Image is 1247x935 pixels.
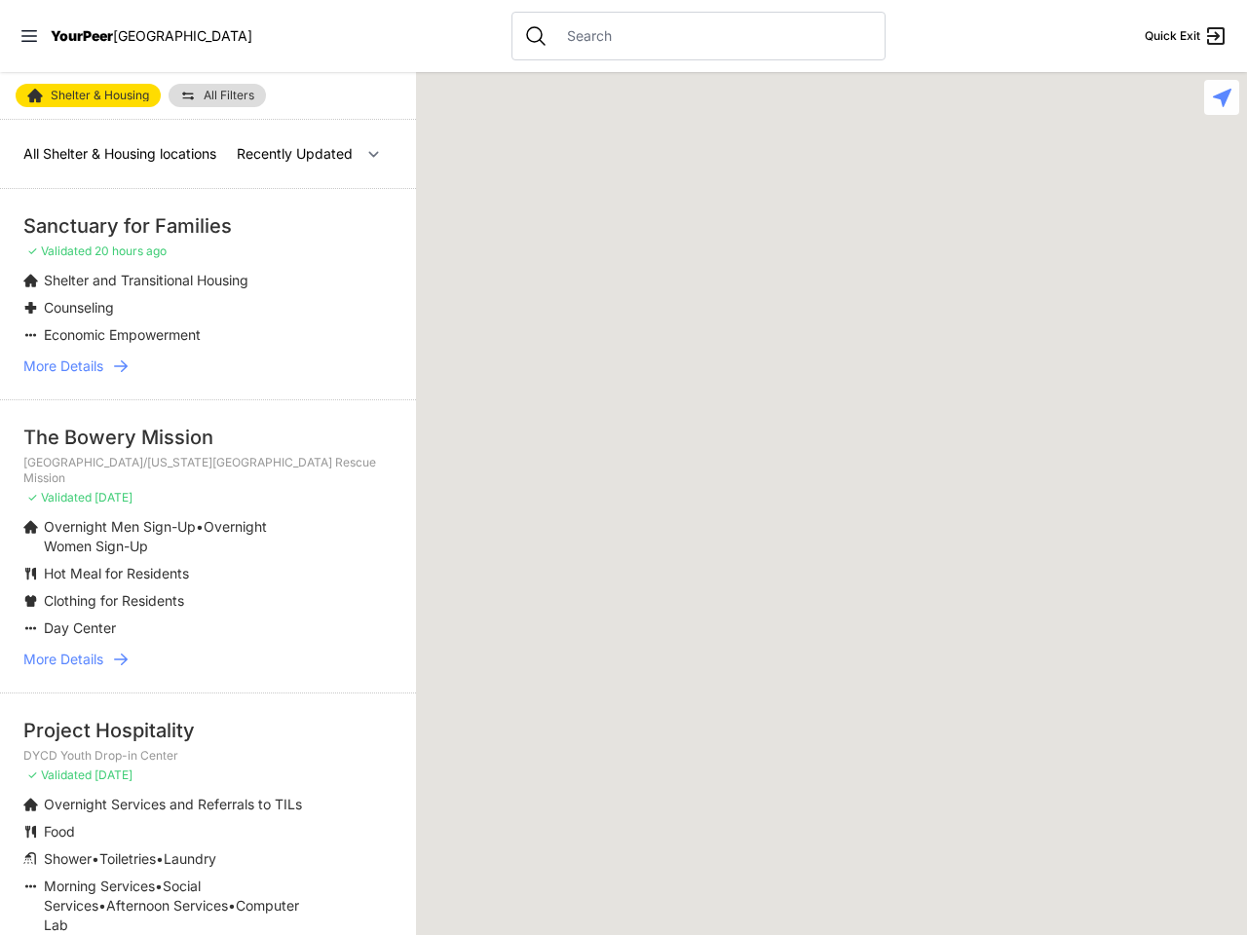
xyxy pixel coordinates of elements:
span: ✓ Validated [27,243,92,258]
div: Sanctuary for Families [23,212,393,240]
span: • [92,850,99,867]
span: Clothing for Residents [44,592,184,609]
span: All Shelter & Housing locations [23,145,216,162]
span: Quick Exit [1145,28,1200,44]
span: [DATE] [94,767,132,782]
div: The Bowery Mission [23,424,393,451]
span: ✓ Validated [27,767,92,782]
span: Overnight Services and Referrals to TILs [44,796,302,812]
span: Shelter and Transitional Housing [44,272,248,288]
span: YourPeer [51,27,113,44]
span: Overnight Men Sign-Up [44,518,196,535]
span: More Details [23,650,103,669]
a: More Details [23,356,393,376]
span: [GEOGRAPHIC_DATA] [113,27,252,44]
span: Counseling [44,299,114,316]
span: 20 hours ago [94,243,167,258]
span: • [156,850,164,867]
div: Project Hospitality [23,717,393,744]
span: [DATE] [94,490,132,505]
span: All Filters [204,90,254,101]
a: Shelter & Housing [16,84,161,107]
a: More Details [23,650,393,669]
span: Food [44,823,75,840]
span: • [196,518,204,535]
p: DYCD Youth Drop-in Center [23,748,393,764]
span: Morning Services [44,878,155,894]
span: Toiletries [99,850,156,867]
span: • [228,897,236,914]
a: All Filters [169,84,266,107]
span: Shower [44,850,92,867]
a: YourPeer[GEOGRAPHIC_DATA] [51,30,252,42]
span: Afternoon Services [106,897,228,914]
span: Day Center [44,619,116,636]
input: Search [555,26,873,46]
a: Quick Exit [1145,24,1228,48]
p: [GEOGRAPHIC_DATA]/[US_STATE][GEOGRAPHIC_DATA] Rescue Mission [23,455,393,486]
span: More Details [23,356,103,376]
span: • [98,897,106,914]
span: Economic Empowerment [44,326,201,343]
span: Shelter & Housing [51,90,149,101]
span: • [155,878,163,894]
span: ✓ Validated [27,490,92,505]
span: Hot Meal for Residents [44,565,189,581]
span: Laundry [164,850,216,867]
